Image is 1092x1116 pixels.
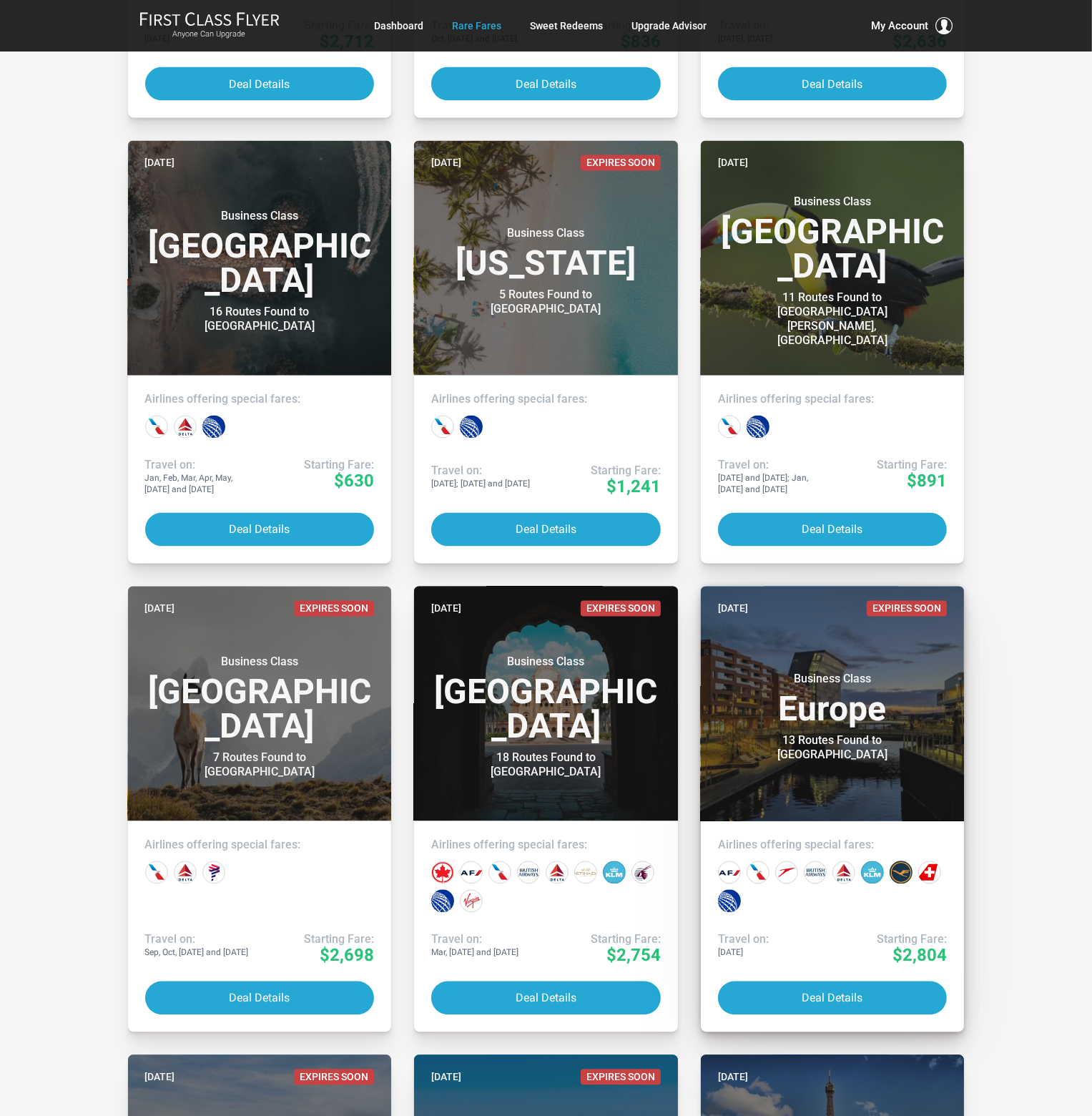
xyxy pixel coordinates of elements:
div: KLM [861,861,884,884]
button: Deal Details [718,513,948,547]
div: Austrian Airlines‎ [775,861,798,884]
span: Expires Soon [581,155,661,171]
button: Deal Details [431,513,661,547]
div: British Airways [517,861,540,884]
small: Business Class [170,655,349,670]
span: Expires Soon [581,1069,661,1085]
div: United [460,416,483,439]
div: American Airlines [145,416,168,439]
div: 18 Routes Found to [GEOGRAPHIC_DATA] [456,751,635,780]
h3: [GEOGRAPHIC_DATA] [145,210,375,298]
a: [DATE]Expires SoonBusiness Class[US_STATE]5 Routes Found to [GEOGRAPHIC_DATA]Airlines offering sp... [414,141,678,564]
div: 5 Routes Found to [GEOGRAPHIC_DATA] [456,288,635,317]
div: Air Canada [431,861,454,884]
a: Rare Fares [453,13,502,39]
div: Etihad [574,861,597,884]
div: Qatar [631,861,654,884]
h4: Airlines offering special fares: [145,838,375,853]
div: 16 Routes Found to [GEOGRAPHIC_DATA] [170,305,349,334]
div: LATAM [202,861,225,884]
h4: Airlines offering special fares: [718,393,948,407]
h3: [US_STATE] [431,227,661,281]
button: My Account [872,17,953,34]
div: Delta Airlines [174,416,197,439]
div: Delta Airlines [832,861,855,884]
h4: Airlines offering special fares: [718,838,948,853]
div: Air France [460,861,483,884]
a: [DATE]Business Class[GEOGRAPHIC_DATA]11 Routes Found to [GEOGRAPHIC_DATA][PERSON_NAME], [GEOGRAPH... [701,141,965,564]
div: United [202,416,225,439]
span: Expires Soon [867,601,947,617]
div: American Airlines [747,861,769,884]
time: [DATE] [718,1069,748,1085]
time: [DATE] [718,155,748,171]
small: Business Class [743,672,922,687]
div: Delta Airlines [174,861,197,884]
h3: [GEOGRAPHIC_DATA] [431,655,661,744]
a: Dashboard [375,13,424,39]
a: Upgrade Advisor [632,13,707,39]
div: 7 Routes Found to [GEOGRAPHIC_DATA] [170,751,349,780]
div: American Airlines [431,416,454,439]
time: [DATE] [431,1069,461,1085]
div: United [431,890,454,913]
h4: Airlines offering special fares: [431,838,661,853]
a: Sweet Redeems [531,13,604,39]
small: Business Class [456,655,635,670]
button: Deal Details [431,982,661,1015]
div: United [747,416,769,439]
div: Delta Airlines [546,861,569,884]
time: [DATE] [431,155,461,171]
small: Anyone Can Upgrade [139,29,280,39]
a: First Class FlyerAnyone Can Upgrade [139,11,280,40]
div: Air France [718,861,741,884]
time: [DATE] [145,601,175,617]
div: 13 Routes Found to [GEOGRAPHIC_DATA] [743,734,922,763]
div: American Airlines [718,416,741,439]
button: Deal Details [145,982,375,1015]
small: Business Class [743,195,922,210]
div: Virgin Atlantic [460,890,483,913]
span: Expires Soon [581,601,661,617]
button: Deal Details [718,982,948,1015]
a: [DATE]Business Class[GEOGRAPHIC_DATA]16 Routes Found to [GEOGRAPHIC_DATA]Airlines offering specia... [128,141,392,564]
div: KLM [603,861,626,884]
h3: Europe [718,672,948,727]
div: American Airlines [488,861,511,884]
small: Business Class [170,210,349,224]
time: [DATE] [718,601,748,617]
time: [DATE] [145,155,175,171]
div: British Airways [804,861,827,884]
span: Expires Soon [294,601,374,617]
button: Deal Details [145,67,375,101]
div: United [718,890,741,913]
time: [DATE] [431,601,461,617]
img: First Class Flyer [139,11,280,26]
a: [DATE]Expires SoonBusiness ClassEurope13 Routes Found to [GEOGRAPHIC_DATA]Airlines offering speci... [701,587,965,1032]
div: 11 Routes Found to [GEOGRAPHIC_DATA][PERSON_NAME], [GEOGRAPHIC_DATA] [743,291,922,348]
time: [DATE] [145,1069,175,1085]
button: Deal Details [718,67,948,101]
h3: [GEOGRAPHIC_DATA] [718,195,948,284]
span: My Account [872,17,929,34]
h4: Airlines offering special fares: [431,393,661,407]
div: American Airlines [145,861,168,884]
div: Lufthansa [890,861,913,884]
button: Deal Details [145,513,375,547]
span: Expires Soon [294,1069,374,1085]
div: Swiss [918,861,941,884]
a: [DATE]Expires SoonBusiness Class[GEOGRAPHIC_DATA]7 Routes Found to [GEOGRAPHIC_DATA]Airlines offe... [128,587,392,1032]
h4: Airlines offering special fares: [145,393,375,407]
h3: [GEOGRAPHIC_DATA] [145,655,375,744]
a: [DATE]Expires SoonBusiness Class[GEOGRAPHIC_DATA]18 Routes Found to [GEOGRAPHIC_DATA]Airlines off... [414,587,678,1032]
button: Deal Details [431,67,661,101]
small: Business Class [456,227,635,241]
